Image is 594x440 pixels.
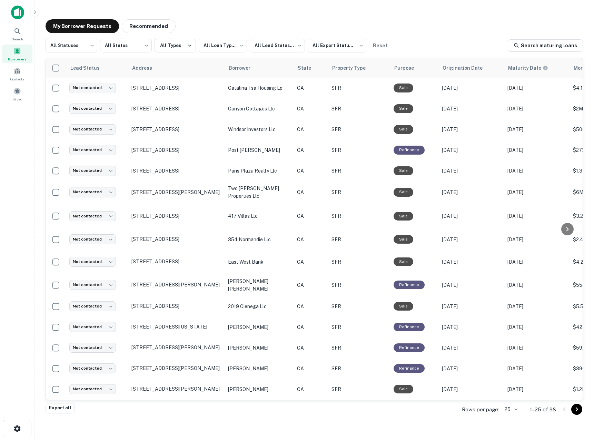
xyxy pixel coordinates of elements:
[442,303,501,310] p: [DATE]
[507,258,566,266] p: [DATE]
[70,64,109,72] span: Lead Status
[228,365,290,372] p: [PERSON_NAME]
[394,235,413,244] div: Sale
[443,64,492,72] span: Origination Date
[2,45,32,63] a: Borrowers
[46,403,75,413] button: Export all
[69,384,116,394] div: Not contacted
[69,211,116,221] div: Not contacted
[331,146,387,154] p: SFR
[442,236,501,243] p: [DATE]
[394,323,425,331] div: This loan purpose was for refinancing
[131,213,221,219] p: [STREET_ADDRESS]
[331,323,387,331] p: SFR
[10,76,24,82] span: Contacts
[69,187,116,197] div: Not contacted
[560,385,594,418] iframe: Chat Widget
[131,386,221,392] p: [STREET_ADDRESS][PERSON_NAME]
[462,405,499,414] p: Rows per page:
[131,303,221,309] p: [STREET_ADDRESS]
[507,126,566,133] p: [DATE]
[508,39,583,52] a: Search maturing loans
[2,65,32,83] div: Contacts
[394,343,425,352] div: This loan purpose was for refinancing
[228,146,290,154] p: post [PERSON_NAME]
[228,258,290,266] p: east west bank
[507,323,566,331] p: [DATE]
[12,96,22,102] span: Saved
[331,212,387,220] p: SFR
[46,37,97,55] div: All Statuses
[199,37,247,55] div: All Loan Types
[394,212,413,221] div: Sale
[131,85,221,91] p: [STREET_ADDRESS]
[155,39,196,52] button: All Types
[66,58,128,78] th: Lead Status
[69,301,116,311] div: Not contacted
[297,236,325,243] p: CA
[442,281,501,289] p: [DATE]
[297,281,325,289] p: CA
[69,166,116,176] div: Not contacted
[442,385,501,393] p: [DATE]
[394,104,413,113] div: Sale
[131,168,221,174] p: [STREET_ADDRESS]
[228,126,290,133] p: windsor investors llc
[228,385,290,393] p: [PERSON_NAME]
[297,258,325,266] p: CA
[228,212,290,220] p: 417 villas llc
[132,64,161,72] span: Address
[442,167,501,175] p: [DATE]
[8,56,27,62] span: Borrowers
[332,64,375,72] span: Property Type
[228,236,290,243] p: 354 normandie llc
[331,258,387,266] p: SFR
[228,167,290,175] p: paris plaza realty llc
[229,64,259,72] span: Borrower
[228,344,290,352] p: [PERSON_NAME]
[131,147,221,153] p: [STREET_ADDRESS]
[69,343,116,353] div: Not contacted
[228,185,290,200] p: two [PERSON_NAME] properties llc
[297,303,325,310] p: CA
[131,365,221,371] p: [STREET_ADDRESS][PERSON_NAME]
[390,58,438,78] th: Purpose
[69,257,116,267] div: Not contacted
[294,58,328,78] th: State
[442,105,501,113] p: [DATE]
[228,84,290,92] p: catalina tsa housing lp
[394,125,413,134] div: Sale
[228,323,290,331] p: [PERSON_NAME]
[507,303,566,310] p: [DATE]
[69,104,116,114] div: Not contacted
[508,64,548,72] div: Maturity dates displayed may be estimated. Please contact the lender for the most accurate maturi...
[507,105,566,113] p: [DATE]
[69,280,116,290] div: Not contacted
[122,19,176,33] button: Recommended
[228,105,290,113] p: canyon cottages llc
[394,146,425,154] div: This loan purpose was for refinancing
[369,39,391,52] button: Reset
[331,303,387,310] p: SFR
[297,323,325,331] p: CA
[507,365,566,372] p: [DATE]
[331,126,387,133] p: SFR
[128,58,225,78] th: Address
[228,303,290,310] p: 2019 cienega llc
[394,385,413,393] div: Sale
[297,212,325,220] p: CA
[394,302,413,311] div: Sale
[298,64,320,72] span: State
[394,188,413,196] div: Sale
[131,126,221,133] p: [STREET_ADDRESS]
[131,324,221,330] p: [STREET_ADDRESS][US_STATE]
[331,236,387,243] p: SFR
[442,344,501,352] p: [DATE]
[12,36,23,42] span: Search
[507,236,566,243] p: [DATE]
[442,146,501,154] p: [DATE]
[394,84,413,92] div: Sale
[69,363,116,373] div: Not contacted
[11,6,24,19] img: capitalize-icon.png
